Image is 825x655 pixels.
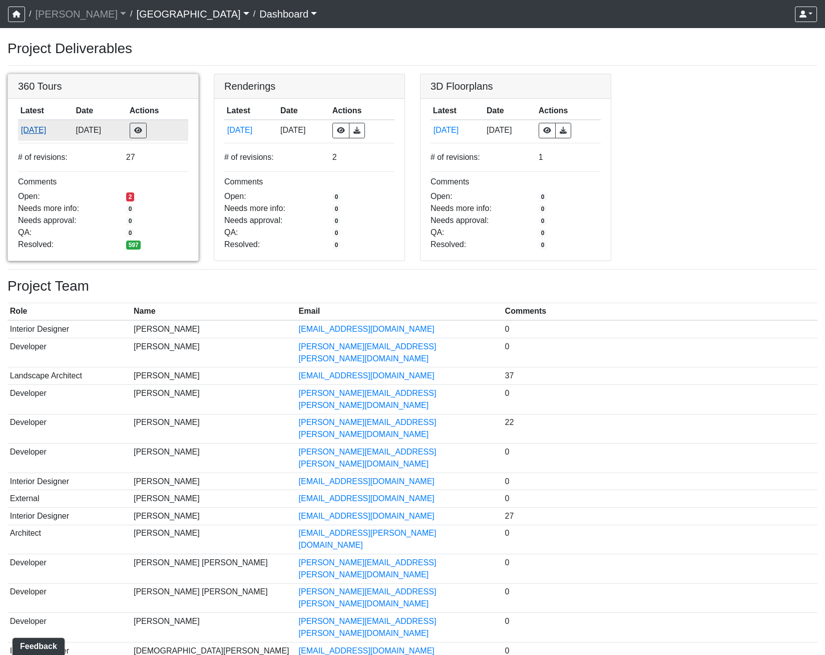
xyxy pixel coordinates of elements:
[8,635,67,655] iframe: Ybug feedback widget
[21,124,71,137] button: [DATE]
[8,320,131,338] td: Interior Designer
[503,320,817,338] td: 0
[131,367,296,385] td: [PERSON_NAME]
[433,124,482,137] button: [DATE]
[8,338,131,367] td: Developer
[503,490,817,508] td: 0
[8,525,131,554] td: Architect
[224,120,278,141] td: avFcituVdTN5TeZw4YvRD7
[8,554,131,584] td: Developer
[503,583,817,613] td: 0
[131,490,296,508] td: [PERSON_NAME]
[296,303,503,321] th: Email
[299,529,437,549] a: [EMAIL_ADDRESS][PERSON_NAME][DOMAIN_NAME]
[503,554,817,584] td: 0
[503,414,817,444] td: 22
[503,507,817,525] td: 27
[503,367,817,385] td: 37
[503,338,817,367] td: 0
[431,120,484,141] td: m6gPHqeE6DJAjJqz47tRiF
[299,371,435,380] a: [EMAIL_ADDRESS][DOMAIN_NAME]
[299,418,437,439] a: [PERSON_NAME][EMAIL_ADDRESS][PERSON_NAME][DOMAIN_NAME]
[259,4,317,24] a: Dashboard
[503,384,817,414] td: 0
[131,384,296,414] td: [PERSON_NAME]
[299,646,435,655] a: [EMAIL_ADDRESS][DOMAIN_NAME]
[299,494,435,503] a: [EMAIL_ADDRESS][DOMAIN_NAME]
[299,477,435,486] a: [EMAIL_ADDRESS][DOMAIN_NAME]
[8,473,131,490] td: Interior Designer
[136,4,249,24] a: [GEOGRAPHIC_DATA]
[299,325,435,333] a: [EMAIL_ADDRESS][DOMAIN_NAME]
[299,342,437,363] a: [PERSON_NAME][EMAIL_ADDRESS][PERSON_NAME][DOMAIN_NAME]
[8,490,131,508] td: External
[131,338,296,367] td: [PERSON_NAME]
[503,473,817,490] td: 0
[18,120,74,141] td: 93VtKPcPFWh8z7vX4wXbQP
[227,124,276,137] button: [DATE]
[503,444,817,473] td: 0
[8,367,131,385] td: Landscape Architect
[25,4,35,24] span: /
[131,444,296,473] td: [PERSON_NAME]
[131,613,296,642] td: [PERSON_NAME]
[8,444,131,473] td: Developer
[126,4,136,24] span: /
[8,384,131,414] td: Developer
[8,507,131,525] td: Interior Designer
[299,558,437,579] a: [PERSON_NAME][EMAIL_ADDRESS][PERSON_NAME][DOMAIN_NAME]
[131,320,296,338] td: [PERSON_NAME]
[8,414,131,444] td: Developer
[35,4,126,24] a: [PERSON_NAME]
[299,389,437,409] a: [PERSON_NAME][EMAIL_ADDRESS][PERSON_NAME][DOMAIN_NAME]
[131,583,296,613] td: [PERSON_NAME] [PERSON_NAME]
[299,512,435,520] a: [EMAIL_ADDRESS][DOMAIN_NAME]
[503,303,817,321] th: Comments
[131,473,296,490] td: [PERSON_NAME]
[131,414,296,444] td: [PERSON_NAME]
[299,448,437,468] a: [PERSON_NAME][EMAIL_ADDRESS][PERSON_NAME][DOMAIN_NAME]
[131,303,296,321] th: Name
[8,613,131,642] td: Developer
[503,613,817,642] td: 0
[8,40,817,57] h3: Project Deliverables
[8,583,131,613] td: Developer
[131,554,296,584] td: [PERSON_NAME] [PERSON_NAME]
[8,278,817,295] h3: Project Team
[8,303,131,321] th: Role
[249,4,259,24] span: /
[299,587,437,608] a: [PERSON_NAME][EMAIL_ADDRESS][PERSON_NAME][DOMAIN_NAME]
[131,525,296,554] td: [PERSON_NAME]
[299,617,437,637] a: [PERSON_NAME][EMAIL_ADDRESS][PERSON_NAME][DOMAIN_NAME]
[131,507,296,525] td: [PERSON_NAME]
[503,525,817,554] td: 0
